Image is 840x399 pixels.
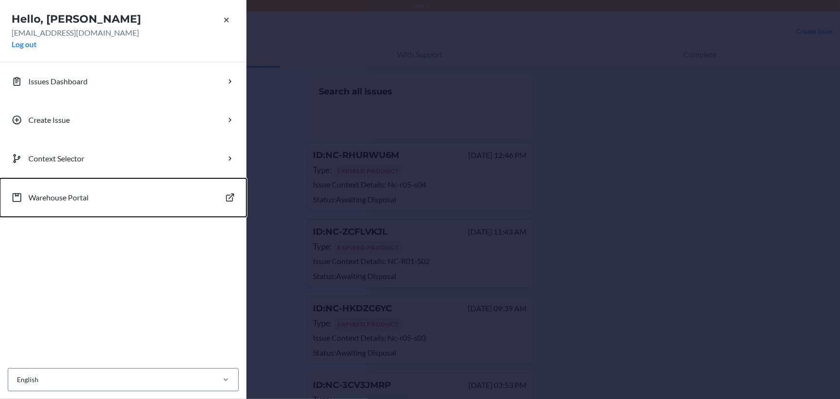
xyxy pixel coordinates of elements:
[16,375,17,385] input: English
[28,114,70,126] p: Create Issue
[12,39,37,50] button: Log out
[28,192,89,203] p: Warehouse Portal
[17,375,39,385] div: English
[12,27,235,39] p: [EMAIL_ADDRESS][DOMAIN_NAME]
[12,12,235,27] h2: Hello, [PERSON_NAME]
[28,153,84,164] p: Context Selector
[28,76,88,87] p: Issues Dashboard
